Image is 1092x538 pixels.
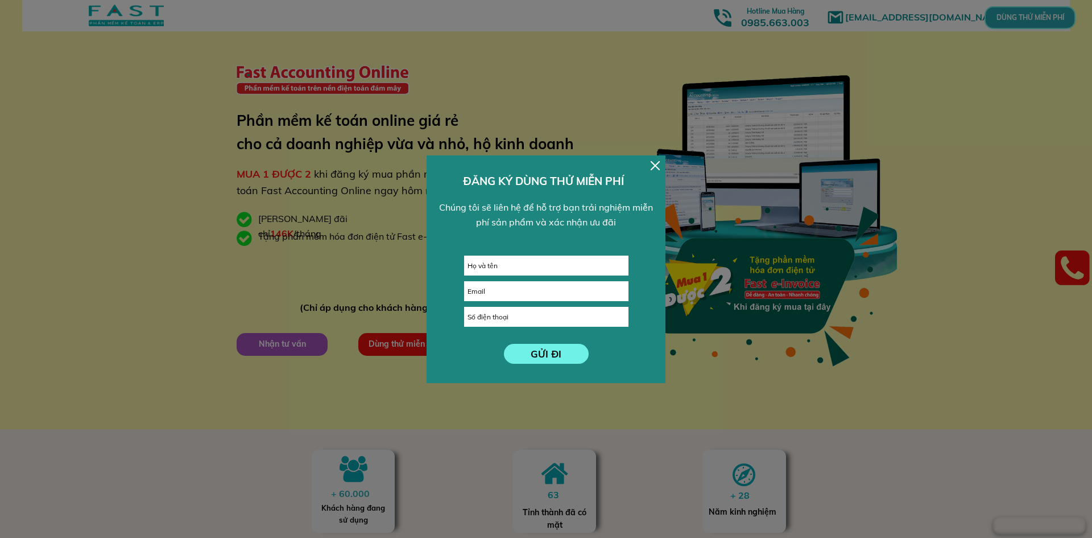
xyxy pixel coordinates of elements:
[434,200,659,229] div: Chúng tôi sẽ liên hệ để hỗ trợ bạn trải nghiệm miễn phí sản phẩm và xác nhận ưu đãi
[463,173,630,190] h3: ĐĂNG KÝ DÙNG THỬ MIỄN PHÍ
[504,344,589,364] p: GỬI ĐI
[465,282,628,301] input: Email
[465,307,628,326] input: Số điện thoại
[465,256,628,275] input: Họ và tên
